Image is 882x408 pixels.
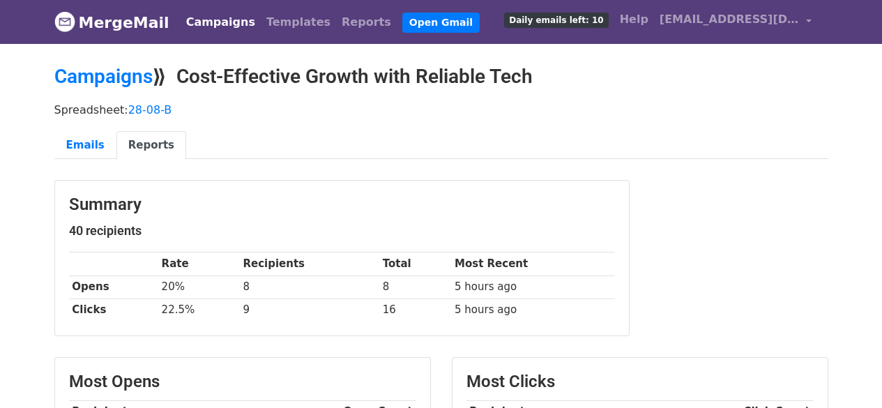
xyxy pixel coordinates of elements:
[158,299,240,322] td: 22.5%
[54,8,169,37] a: MergeMail
[54,11,75,32] img: MergeMail logo
[466,372,814,392] h3: Most Clicks
[379,275,451,299] td: 8
[69,223,615,239] h5: 40 recipients
[504,13,608,28] span: Daily emails left: 10
[660,11,799,28] span: [EMAIL_ADDRESS][DOMAIN_NAME]
[240,299,379,322] td: 9
[116,131,186,160] a: Reports
[158,275,240,299] td: 20%
[499,6,614,33] a: Daily emails left: 10
[451,299,614,322] td: 5 hours ago
[379,299,451,322] td: 16
[614,6,654,33] a: Help
[402,13,480,33] a: Open Gmail
[54,103,828,117] p: Spreadsheet:
[69,195,615,215] h3: Summary
[54,65,153,88] a: Campaigns
[69,299,158,322] th: Clicks
[451,275,614,299] td: 5 hours ago
[54,65,828,89] h2: ⟫ Cost-Effective Growth with Reliable Tech
[54,131,116,160] a: Emails
[654,6,817,38] a: [EMAIL_ADDRESS][DOMAIN_NAME]
[812,341,882,408] iframe: Chat Widget
[261,8,336,36] a: Templates
[181,8,261,36] a: Campaigns
[69,372,416,392] h3: Most Opens
[69,275,158,299] th: Opens
[240,252,379,275] th: Recipients
[240,275,379,299] td: 8
[336,8,397,36] a: Reports
[158,252,240,275] th: Rate
[128,103,172,116] a: 28-08-B
[451,252,614,275] th: Most Recent
[379,252,451,275] th: Total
